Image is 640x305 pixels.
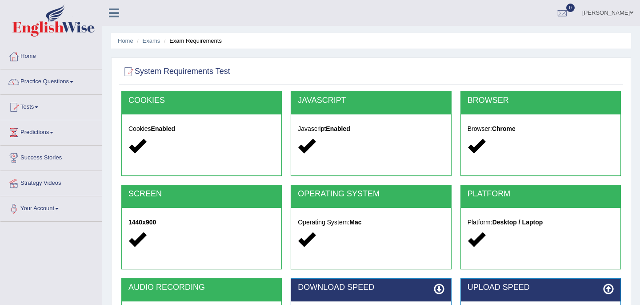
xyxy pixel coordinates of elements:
a: Home [0,44,102,66]
a: Your Account [0,196,102,219]
h5: Cookies [128,126,275,132]
a: Predictions [0,120,102,142]
strong: Enabled [326,125,350,132]
h2: System Requirements Test [121,65,230,78]
h5: Browser: [468,126,614,132]
h2: UPLOAD SPEED [468,283,614,292]
a: Strategy Videos [0,171,102,193]
h2: PLATFORM [468,190,614,199]
h2: OPERATING SYSTEM [298,190,444,199]
a: Success Stories [0,146,102,168]
strong: Mac [349,219,361,226]
a: Home [118,37,133,44]
h5: Operating System: [298,219,444,226]
h5: Javascript [298,126,444,132]
strong: Desktop / Laptop [492,219,543,226]
h2: SCREEN [128,190,275,199]
strong: Chrome [492,125,516,132]
span: 0 [566,4,575,12]
h2: COOKIES [128,96,275,105]
strong: Enabled [151,125,175,132]
h2: AUDIO RECORDING [128,283,275,292]
h5: Platform: [468,219,614,226]
h2: JAVASCRIPT [298,96,444,105]
a: Exams [143,37,160,44]
h2: BROWSER [468,96,614,105]
a: Tests [0,95,102,117]
a: Practice Questions [0,69,102,92]
li: Exam Requirements [162,37,222,45]
strong: 1440x900 [128,219,156,226]
h2: DOWNLOAD SPEED [298,283,444,292]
